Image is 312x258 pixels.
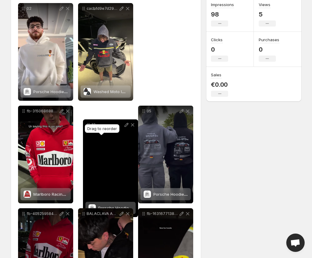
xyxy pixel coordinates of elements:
[27,6,58,11] p: 02
[87,211,118,216] p: BALACLAVA AD10
[259,11,276,18] p: 5
[24,191,31,198] img: Marlboro Racing Hoodie
[259,2,270,8] h3: Views
[211,37,223,43] h3: Clicks
[147,211,179,216] p: fb-1631677138271990-b4cddb3479-1-video
[27,211,58,216] p: fb-4052595848328835-0977c1d6cd-1-video
[83,119,138,217] div: 13Porsche Hoodie 911 GT3 RSPorsche Hoodie 911 GT3 RS
[27,109,58,114] p: fb-31506868872291767-a7e9026015-1-video
[259,46,279,53] p: 0
[138,106,193,203] div: 05Porsche Hoodie 911 GT3 RSPorsche Hoodie 911 GT3 RS
[286,234,305,252] div: Open chat
[18,106,73,203] div: fb-31506868872291767-a7e9026015-1-videoMarlboro Racing HoodieMarlboro Racing Hoodie
[93,89,151,94] span: Washed Moto Inspired Hoodie
[211,81,228,88] p: €0.00
[153,192,206,197] span: Porsche Hoodie 911 GT3 RS
[18,3,73,101] div: 02Porsche Hoodie 911 GT3 RSPorsche Hoodie 911 GT3 RS
[211,46,228,53] p: 0
[87,6,118,11] p: cacbfd9e7d2946799be2361cc2275f51HD-1080p-72Mbps-55002123
[211,2,234,8] h3: Impressions
[147,109,179,114] p: 05
[144,191,151,198] img: Porsche Hoodie 911 GT3 RS
[88,204,96,212] img: Porsche Hoodie 911 GT3 RS
[24,88,31,95] img: Porsche Hoodie 911 GT3 RS
[211,11,234,18] p: 98
[211,72,221,78] h3: Sales
[92,122,123,127] p: 13
[259,37,279,43] h3: Purchases
[84,88,91,95] img: Washed Moto Inspired Hoodie
[33,192,80,197] span: Marlboro Racing Hoodie
[33,89,86,94] span: Porsche Hoodie 911 GT3 RS
[98,205,151,210] span: Porsche Hoodie 911 GT3 RS
[78,3,133,101] div: cacbfd9e7d2946799be2361cc2275f51HD-1080p-72Mbps-55002123Washed Moto Inspired HoodieWashed Moto In...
